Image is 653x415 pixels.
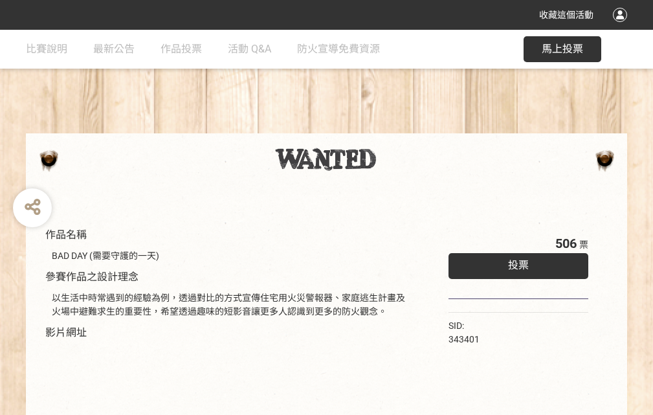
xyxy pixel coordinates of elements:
span: 活動 Q&A [228,43,271,55]
span: 票 [579,240,588,250]
a: 比賽說明 [26,30,67,69]
div: BAD DAY (需要守護的一天) [52,249,410,263]
span: 影片網址 [45,326,87,339]
span: SID: 343401 [448,320,480,344]
span: 506 [555,236,577,251]
span: 作品名稱 [45,229,87,241]
a: 防火宣導免費資源 [297,30,380,69]
a: 活動 Q&A [228,30,271,69]
span: 參賽作品之設計理念 [45,271,138,283]
button: 馬上投票 [524,36,601,62]
iframe: Facebook Share [483,319,548,332]
span: 防火宣導免費資源 [297,43,380,55]
a: 最新公告 [93,30,135,69]
span: 比賽說明 [26,43,67,55]
span: 最新公告 [93,43,135,55]
a: 作品投票 [160,30,202,69]
span: 馬上投票 [542,43,583,55]
span: 收藏這個活動 [539,10,593,20]
span: 投票 [508,259,529,271]
div: 以生活中時常遇到的經驗為例，透過對比的方式宣傳住宅用火災警報器、家庭逃生計畫及火場中避難求生的重要性，希望透過趣味的短影音讓更多人認識到更多的防火觀念。 [52,291,410,319]
span: 作品投票 [160,43,202,55]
